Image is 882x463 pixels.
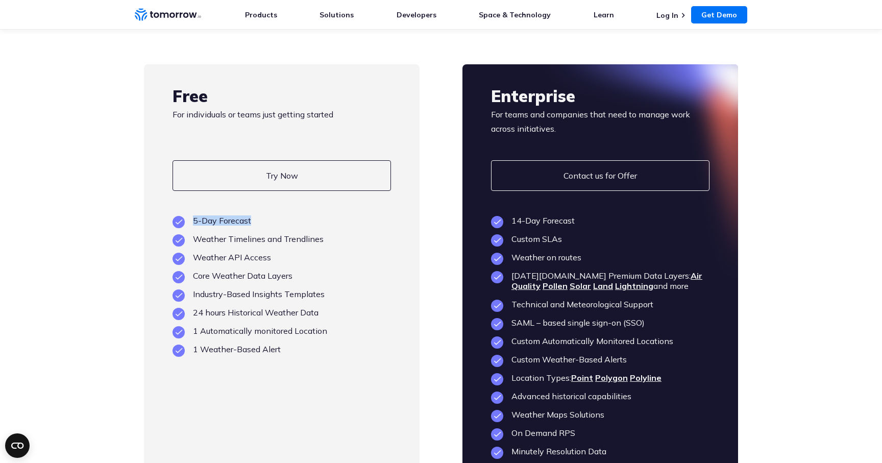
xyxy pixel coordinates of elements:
[491,428,709,438] li: On Demand RPS
[594,10,614,19] a: Learn
[511,271,702,291] a: Air Quality
[491,446,709,456] li: Minutely Resolution Data
[479,10,551,19] a: Space & Technology
[630,373,661,383] a: Polyline
[173,289,391,299] li: Industry-Based Insights Templates
[173,107,391,136] p: For individuals or teams just getting started
[173,344,391,354] li: 1 Weather-Based Alert
[491,252,709,262] li: Weather on routes
[173,85,391,107] h3: Free
[173,215,391,354] ul: plan features
[543,281,568,291] a: Pollen
[491,373,709,383] li: Location Types:
[173,160,391,191] a: Try Now
[491,271,709,291] li: [DATE][DOMAIN_NAME] Premium Data Layers: and more
[491,409,709,420] li: Weather Maps Solutions
[570,281,591,291] a: Solar
[491,318,709,328] li: SAML – based single sign-on (SSO)
[691,6,747,23] a: Get Demo
[491,336,709,346] li: Custom Automatically Monitored Locations
[491,215,709,226] li: 14-Day Forecast
[173,234,391,244] li: Weather Timelines and Trendlines
[491,354,709,364] li: Custom Weather-Based Alerts
[173,271,391,281] li: Core Weather Data Layers
[320,10,354,19] a: Solutions
[173,215,391,226] li: 5-Day Forecast
[5,433,30,458] button: Open CMP widget
[173,307,391,318] li: 24 hours Historical Weather Data
[595,373,628,383] a: Polygon
[491,160,709,191] a: Contact us for Offer
[593,281,613,291] a: Land
[245,10,277,19] a: Products
[615,281,653,291] a: Lightning
[491,299,709,309] li: Technical and Meteorological Support
[397,10,436,19] a: Developers
[135,7,201,22] a: Home link
[491,391,709,401] li: Advanced historical capabilities
[491,234,709,244] li: Custom SLAs
[571,373,593,383] a: Point
[656,11,678,20] a: Log In
[173,252,391,262] li: Weather API Access
[173,326,391,336] li: 1 Automatically monitored Location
